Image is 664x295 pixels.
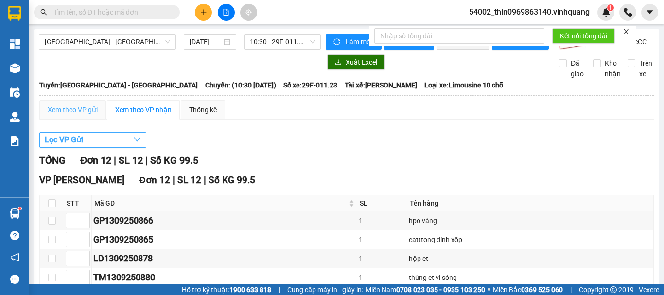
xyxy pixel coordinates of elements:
img: warehouse-icon [10,63,20,73]
td: GP1309250866 [92,211,357,230]
td: TM1309250880 [92,268,357,287]
button: aim [240,4,257,21]
span: Website [95,52,118,59]
strong: Hotline : 0889 23 23 23 [106,41,170,48]
div: GP1309250865 [93,233,355,246]
span: plus [200,9,207,16]
span: Hỗ trợ kỹ thuật: [182,284,271,295]
span: Đã giao [567,58,588,79]
div: hộp ct [409,253,652,264]
span: Xuất Excel [346,57,377,68]
span: Lọc VP Gửi [45,134,83,146]
span: 54002_thin0969863140.vinhquang [461,6,597,18]
span: sync [333,38,342,46]
img: logo-vxr [8,6,21,21]
th: SL [357,195,407,211]
span: SL 12 [119,155,143,166]
div: thùng ct vi sóng [409,272,652,283]
strong: PHIẾU GỬI HÀNG [99,29,177,39]
input: 13/09/2025 [190,36,222,47]
span: close [623,28,629,35]
span: | [204,174,206,186]
input: Tìm tên, số ĐT hoặc mã đơn [53,7,168,17]
div: hpo vàng [409,215,652,226]
span: Tài xế: [PERSON_NAME] [345,80,417,90]
div: 1 [359,272,405,283]
div: Xem theo VP gửi [48,104,98,115]
button: file-add [218,4,235,21]
div: 1 [359,215,405,226]
img: warehouse-icon [10,208,20,219]
div: Xem theo VP nhận [115,104,172,115]
sup: 1 [607,4,614,11]
button: syncLàm mới [326,34,382,50]
span: | [570,284,572,295]
span: Số KG 99.5 [150,155,198,166]
span: Làm mới [346,36,374,47]
span: down [133,136,141,143]
span: Chuyến: (10:30 [DATE]) [205,80,276,90]
img: dashboard-icon [10,39,20,49]
th: STT [64,195,92,211]
strong: : [DOMAIN_NAME] [95,50,181,59]
div: LD1309250878 [93,252,355,265]
span: message [10,275,19,284]
span: copyright [610,286,617,293]
span: Đơn 12 [80,155,111,166]
strong: CÔNG TY TNHH VĨNH QUANG [72,17,204,27]
span: question-circle [10,231,19,240]
span: search [40,9,47,16]
span: aim [245,9,252,16]
span: Loại xe: Limousine 10 chỗ [424,80,503,90]
span: | [173,174,175,186]
strong: 0369 525 060 [521,286,563,294]
span: caret-down [646,8,654,17]
span: notification [10,253,19,262]
img: phone-icon [624,8,632,17]
b: Tuyến: [GEOGRAPHIC_DATA] - [GEOGRAPHIC_DATA] [39,81,198,89]
span: Cung cấp máy in - giấy in: [287,284,363,295]
span: Số xe: 29F-011.23 [283,80,337,90]
span: Kho nhận [601,58,625,79]
td: GP1309250865 [92,230,357,249]
div: GP1309250866 [93,214,355,227]
button: Lọc VP Gửi [39,132,146,148]
strong: 1900 633 818 [229,286,271,294]
button: Kết nối tổng đài [552,28,615,44]
span: Miền Nam [366,284,485,295]
span: | [114,155,116,166]
td: LD1309250878 [92,249,357,268]
button: plus [195,4,212,21]
span: 10:30 - 29F-011.23 [250,35,315,49]
div: TM1309250880 [93,271,355,284]
button: downloadXuất Excel [327,54,385,70]
button: caret-down [641,4,658,21]
img: warehouse-icon [10,112,20,122]
span: Số KG 99.5 [209,174,255,186]
span: download [335,59,342,67]
span: ⚪️ [488,288,490,292]
th: Tên hàng [407,195,654,211]
img: icon-new-feature [602,8,611,17]
span: Hà Nội - Thanh Hóa [45,35,170,49]
img: solution-icon [10,136,20,146]
span: TỔNG [39,155,66,166]
span: | [279,284,280,295]
span: Đơn 12 [139,174,170,186]
span: Trên xe [635,58,656,79]
span: Mã GD [94,198,347,208]
div: 1 [359,253,405,264]
span: Miền Bắc [493,284,563,295]
div: catttong dính xốp [409,234,652,245]
span: 1 [609,4,612,11]
input: Nhập số tổng đài [374,28,544,44]
img: warehouse-icon [10,87,20,98]
span: VP [PERSON_NAME] [39,174,124,186]
strong: 0708 023 035 - 0935 103 250 [396,286,485,294]
div: 1 [359,234,405,245]
span: SL 12 [177,174,201,186]
span: Kết nối tổng đài [560,31,607,41]
sup: 1 [18,207,21,210]
span: file-add [223,9,229,16]
span: | [145,155,148,166]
